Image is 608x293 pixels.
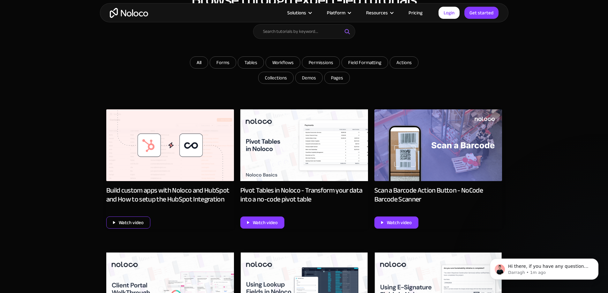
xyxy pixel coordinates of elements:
[279,9,319,17] div: Solutions
[374,109,502,229] a: Scan a Barcode Action Button - NoCode Barcode ScannerWatch video
[106,109,234,229] a: Build custom apps with Noloco and HubSpot and How to setup the HubSpot IntegrationWatch video
[439,7,460,19] a: Login
[358,9,401,17] div: Resources
[253,24,355,39] input: Search tutorials by keyword...
[401,9,431,17] a: Pricing
[480,245,608,290] iframe: Intercom notifications message
[253,218,278,227] div: Watch video
[106,186,234,204] div: Build custom apps with Noloco and HubSpot and How to setup the HubSpot Integration
[240,186,368,204] div: Pivot Tables in Noloco - Transform your data into a no-code pivot table
[119,218,144,227] div: Watch video
[110,8,148,18] a: home
[366,9,388,17] div: Resources
[319,9,358,17] div: Platform
[287,9,306,17] div: Solutions
[387,218,412,227] div: Watch video
[240,109,368,229] a: Pivot Tables in Noloco - Transform your data into a no-code pivot tableWatch video
[176,24,432,85] form: Email Form
[374,186,502,204] div: Scan a Barcode Action Button - NoCode Barcode Scanner
[464,7,499,19] a: Get started
[190,56,208,69] a: All
[327,9,345,17] div: Platform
